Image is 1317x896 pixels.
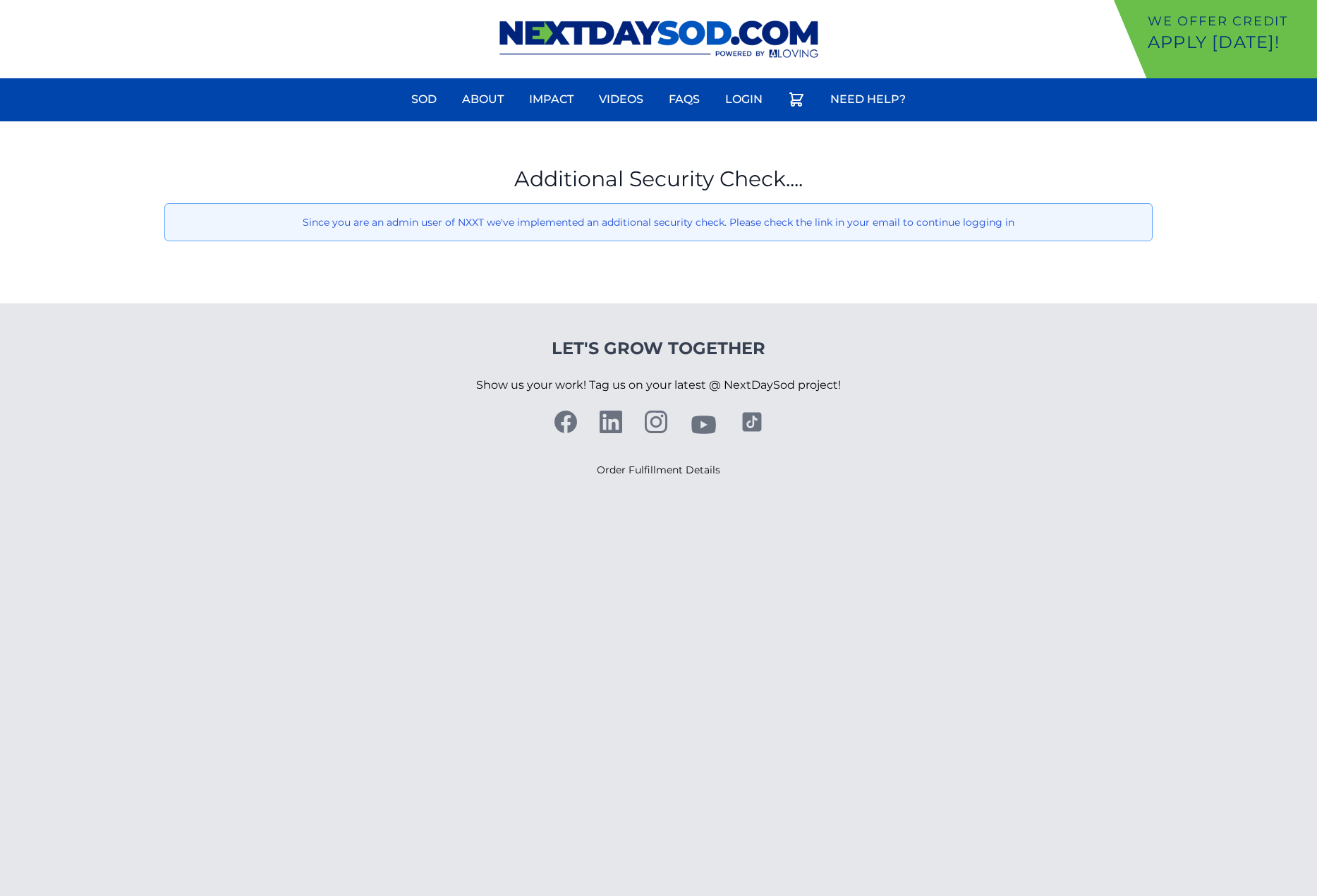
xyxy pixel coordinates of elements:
a: Impact [521,83,582,116]
p: We offer Credit [1148,11,1311,31]
p: Since you are an admin user of NXXT we've implemented an additional security check. Please check ... [176,215,1140,229]
a: Sod [403,83,445,116]
p: Apply [DATE]! [1148,31,1311,54]
h1: Additional Security Check.... [164,167,1152,192]
a: FAQs [660,83,708,116]
a: Need Help? [822,83,914,116]
a: Videos [590,83,652,116]
a: Login [717,83,771,116]
p: Show us your work! Tag us on your latest @ NextDaySod project! [476,360,841,411]
h4: Let's Grow Together [476,337,841,360]
a: Order Fulfillment Details [597,464,720,476]
a: About [454,83,512,116]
